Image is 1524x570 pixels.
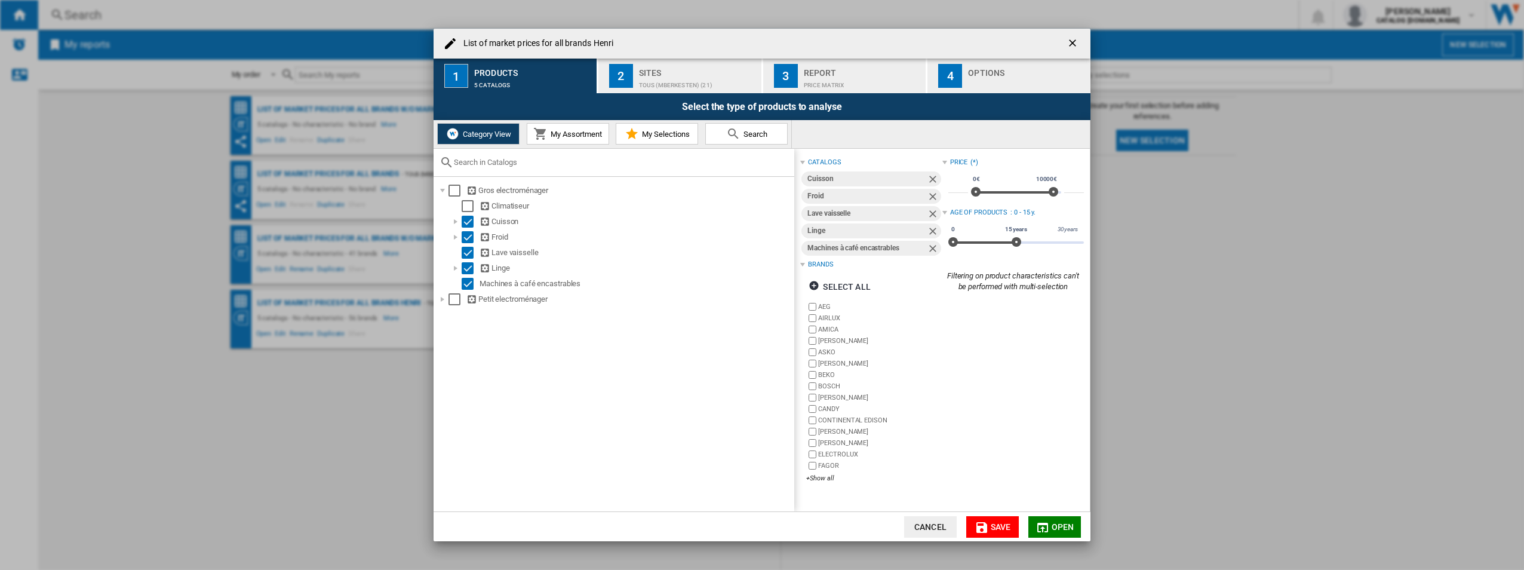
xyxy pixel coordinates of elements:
[598,59,763,93] button: 2 Sites TOUS (mberkesten) (21)
[462,200,480,212] md-checkbox: Select
[448,293,466,305] md-checkbox: Select
[1034,174,1059,184] span: 10000€
[809,303,816,311] input: brand.name
[927,59,1090,93] button: 4 Options
[809,405,816,413] input: brand.name
[927,173,941,188] ng-md-icon: Remove
[548,130,602,139] span: My Assortment
[1067,37,1081,51] ng-md-icon: getI18NText('BUTTONS.CLOSE_DIALOG')
[808,260,833,269] div: Brands
[454,158,788,167] input: Search in Catalogs
[927,243,941,257] ng-md-icon: Remove
[741,130,767,139] span: Search
[460,130,511,139] span: Category View
[763,59,927,93] button: 3 Report Price Matrix
[480,216,792,228] div: Cuisson
[806,474,942,483] div: +Show all
[950,158,968,167] div: Price
[938,64,962,88] div: 4
[480,278,792,290] div: Machines à café encastrables
[927,191,941,205] ng-md-icon: Remove
[807,223,926,238] div: Linge
[818,450,942,459] label: ELECTROLUX
[437,123,520,145] button: Category View
[809,360,816,367] input: brand.name
[818,314,942,323] label: AIRLUX
[818,336,942,345] label: [PERSON_NAME]
[809,314,816,322] input: brand.name
[818,359,942,368] label: [PERSON_NAME]
[809,276,870,298] div: Select all
[639,76,757,88] div: TOUS (mberkesten) (21)
[804,63,921,76] div: Report
[809,462,816,470] input: brand.name
[809,416,816,424] input: brand.name
[480,231,792,243] div: Froid
[818,393,942,402] label: [PERSON_NAME]
[462,247,480,259] md-checkbox: Select
[809,326,816,333] input: brand.name
[807,206,926,221] div: Lave vaisselle
[609,64,633,88] div: 2
[818,370,942,379] label: BEKO
[818,382,942,391] label: BOSCH
[1052,522,1074,532] span: Open
[474,63,592,76] div: Products
[818,461,942,470] label: FAGOR
[1062,32,1086,56] button: getI18NText('BUTTONS.CLOSE_DIALOG')
[462,262,480,274] md-checkbox: Select
[457,38,613,50] h4: List of market prices for all brands Henri
[639,63,757,76] div: Sites
[927,208,941,222] ng-md-icon: Remove
[904,516,957,538] button: Cancel
[991,522,1011,532] span: Save
[444,64,468,88] div: 1
[818,404,942,413] label: CANDY
[1056,225,1080,234] span: 30 years
[818,416,942,425] label: CONTINENTAL EDISON
[950,225,957,234] span: 0
[448,185,466,197] md-checkbox: Select
[434,59,598,93] button: 1 Products 5 catalogs
[942,271,1084,292] div: Filtering on product characteristics can't be performed with multi-selection
[809,382,816,390] input: brand.name
[809,451,816,458] input: brand.name
[804,76,921,88] div: Price Matrix
[466,293,792,305] div: Petit electroménager
[807,241,926,256] div: Machines à café encastrables
[818,302,942,311] label: AEG
[462,278,480,290] md-checkbox: Select
[616,123,698,145] button: My Selections
[434,93,1090,120] div: Select the type of products to analyse
[705,123,788,145] button: Search
[480,262,792,274] div: Linge
[774,64,798,88] div: 3
[818,348,942,357] label: ASKO
[927,225,941,240] ng-md-icon: Remove
[818,427,942,436] label: [PERSON_NAME]
[434,29,1090,542] md-dialog: List of ...
[808,158,841,167] div: catalogs
[809,371,816,379] input: brand.name
[966,516,1019,538] button: Save
[474,76,592,88] div: 5 catalogs
[462,216,480,228] md-checkbox: Select
[462,231,480,243] md-checkbox: Select
[809,337,816,345] input: brand.name
[1003,225,1029,234] span: 15 years
[639,130,690,139] span: My Selections
[805,276,874,298] button: Select all
[818,439,942,448] label: [PERSON_NAME]
[1010,208,1084,217] div: : 0 - 15 y.
[527,123,609,145] button: My Assortment
[809,428,816,436] input: brand.name
[971,174,982,184] span: 0€
[1028,516,1081,538] button: Open
[480,200,792,212] div: Climatiseur
[807,171,926,186] div: Cuisson
[809,348,816,356] input: brand.name
[809,439,816,447] input: brand.name
[968,63,1086,76] div: Options
[809,394,816,402] input: brand.name
[480,247,792,259] div: Lave vaisselle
